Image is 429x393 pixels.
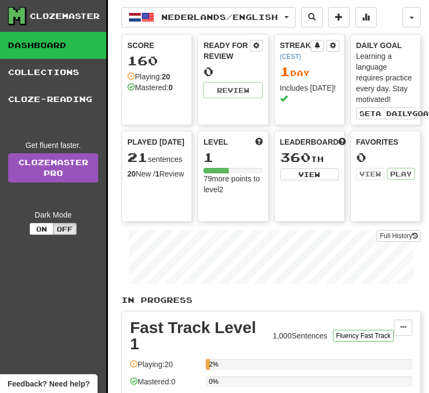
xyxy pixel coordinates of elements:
[377,230,421,242] button: Full History
[387,168,415,180] button: Play
[130,320,267,352] div: Fast Track Level 1
[8,209,98,220] div: Dark Mode
[203,151,262,164] div: 1
[127,54,186,67] div: 160
[121,7,296,28] button: Nederlands/English
[203,82,262,98] button: Review
[280,151,339,165] div: th
[273,330,327,341] div: 1,000 Sentences
[280,64,290,79] span: 1
[301,7,323,28] button: Search sentences
[162,72,171,81] strong: 20
[209,359,209,370] div: 2%
[127,151,186,165] div: sentences
[127,168,186,179] div: New / Review
[280,137,339,147] span: Leaderboard
[203,65,262,78] div: 0
[356,51,415,105] div: Learning a language requires practice every day. Stay motivated!
[127,40,186,51] div: Score
[8,140,98,151] div: Get fluent faster.
[203,137,228,147] span: Level
[356,168,384,180] button: View
[356,40,415,51] div: Daily Goal
[203,40,249,62] div: Ready for Review
[161,12,278,22] span: Nederlands / English
[30,11,100,22] div: Clozemaster
[8,378,90,389] span: Open feedback widget
[333,330,394,342] button: Fluency Fast Track
[8,153,98,182] a: ClozemasterPro
[338,137,346,147] span: This week in points, UTC
[127,82,173,93] div: Mastered:
[155,170,159,178] strong: 1
[355,7,377,28] button: More stats
[280,150,311,165] span: 360
[127,71,170,82] div: Playing:
[280,40,311,62] div: Streak
[130,359,200,377] div: Playing: 20
[168,83,173,92] strong: 0
[255,137,263,147] span: Score more points to level up
[280,53,302,60] a: (CEST)
[30,223,53,235] button: On
[356,107,415,119] button: Seta dailygoal
[127,170,136,178] strong: 20
[280,168,339,180] button: View
[280,83,339,104] div: Includes [DATE]!
[356,137,415,147] div: Favorites
[203,173,262,195] div: 79 more points to level 2
[53,223,77,235] button: Off
[127,150,148,165] span: 21
[280,65,339,79] div: Day
[121,295,421,306] p: In Progress
[356,151,415,164] div: 0
[328,7,350,28] button: Add sentence to collection
[376,110,412,117] span: a daily
[127,137,185,147] span: Played [DATE]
